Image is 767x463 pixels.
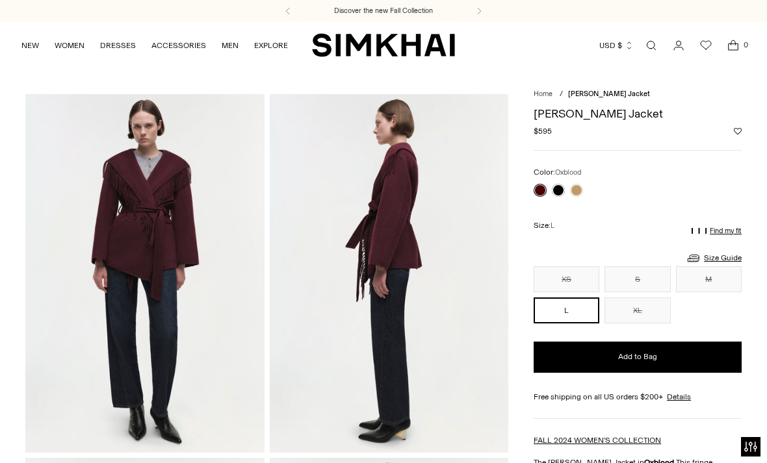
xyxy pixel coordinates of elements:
button: S [604,266,670,292]
a: Open cart modal [720,32,746,58]
h1: [PERSON_NAME] Jacket [534,108,742,119]
img: Rowen Jacket [270,94,509,452]
iframe: Sign Up via Text for Offers [10,414,131,453]
a: MEN [222,31,239,60]
a: FALL 2024 WOMEN'S COLLECTION [534,436,661,445]
a: Go to the account page [666,32,692,58]
a: Open search modal [638,32,664,58]
button: USD $ [599,31,634,60]
a: EXPLORE [254,31,288,60]
span: Oxblood [555,168,581,177]
span: 0 [740,39,751,51]
span: $595 [534,125,552,137]
a: Wishlist [693,32,719,58]
img: Rowen Jacket [25,94,265,452]
a: SIMKHAI [312,32,455,58]
a: Home [534,90,552,98]
a: Size Guide [686,250,742,266]
a: ACCESSORIES [151,31,206,60]
button: XS [534,266,599,292]
button: M [676,266,742,292]
div: Free shipping on all US orders $200+ [534,391,742,403]
button: Add to Wishlist [734,127,742,135]
button: Add to Bag [534,342,742,373]
button: L [534,297,599,323]
nav: breadcrumbs [534,89,742,100]
a: Details [667,391,691,403]
a: DRESSES [100,31,136,60]
button: XL [604,297,670,323]
span: Add to Bag [618,351,657,362]
a: WOMEN [55,31,84,60]
span: L [551,221,554,230]
span: [PERSON_NAME] Jacket [568,90,650,98]
a: Discover the new Fall Collection [334,6,433,16]
label: Color: [534,166,581,179]
label: Size: [534,219,554,232]
div: / [560,89,563,100]
a: NEW [21,31,39,60]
